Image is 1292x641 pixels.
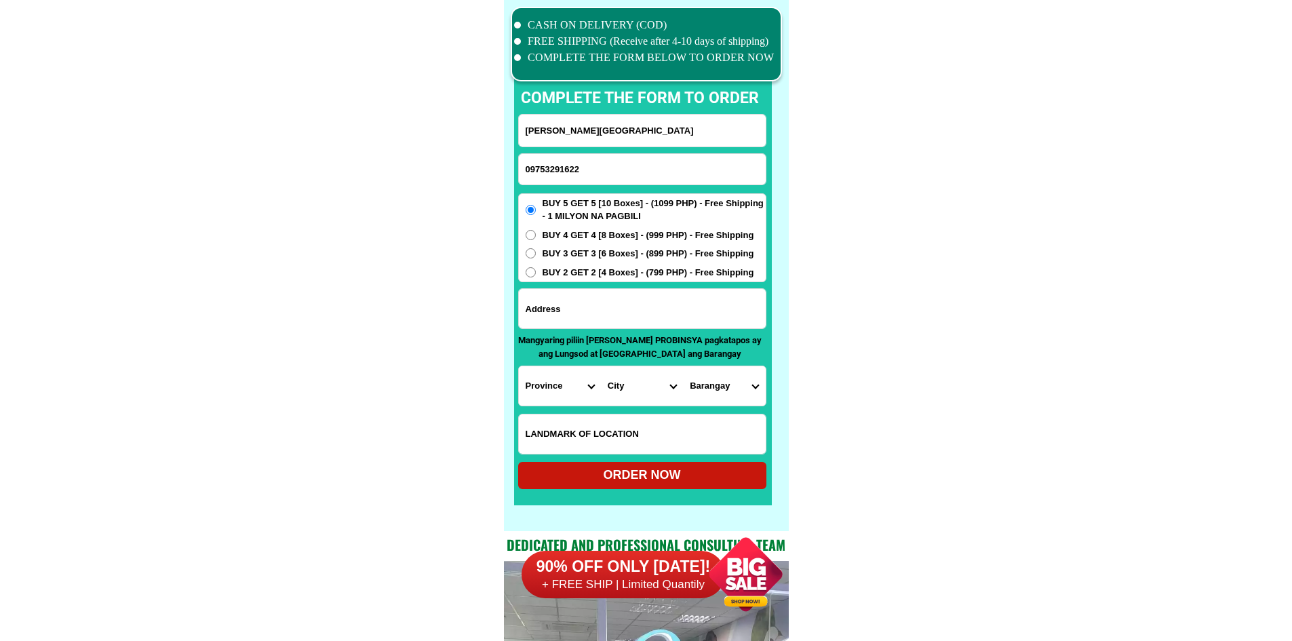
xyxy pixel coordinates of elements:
[543,266,754,279] span: BUY 2 GET 2 [4 Boxes] - (799 PHP) - Free Shipping
[543,247,754,260] span: BUY 3 GET 3 [6 Boxes] - (899 PHP) - Free Shipping
[526,267,536,277] input: BUY 2 GET 2 [4 Boxes] - (799 PHP) - Free Shipping
[519,115,766,147] input: Input full_name
[683,366,765,406] select: Select commune
[522,577,725,592] h6: + FREE SHIP | Limited Quantily
[519,414,766,454] input: Input LANDMARKOFLOCATION
[519,366,601,406] select: Select province
[519,154,766,184] input: Input phone_number
[514,17,775,33] li: CASH ON DELIVERY (COD)
[507,87,772,111] p: complete the form to order
[526,205,536,215] input: BUY 5 GET 5 [10 Boxes] - (1099 PHP) - Free Shipping - 1 MILYON NA PAGBILI
[543,197,766,223] span: BUY 5 GET 5 [10 Boxes] - (1099 PHP) - Free Shipping - 1 MILYON NA PAGBILI
[601,366,683,406] select: Select district
[526,248,536,258] input: BUY 3 GET 3 [6 Boxes] - (899 PHP) - Free Shipping
[514,33,775,50] li: FREE SHIPPING (Receive after 4-10 days of shipping)
[519,289,766,328] input: Input address
[518,334,762,360] p: Mangyaring piliin [PERSON_NAME] PROBINSYA pagkatapos ay ang Lungsod at [GEOGRAPHIC_DATA] ang Bara...
[522,557,725,577] h6: 90% OFF ONLY [DATE]!
[504,535,789,555] h2: Dedicated and professional consulting team
[518,466,766,484] div: ORDER NOW
[514,50,775,66] li: COMPLETE THE FORM BELOW TO ORDER NOW
[526,230,536,240] input: BUY 4 GET 4 [8 Boxes] - (999 PHP) - Free Shipping
[543,229,754,242] span: BUY 4 GET 4 [8 Boxes] - (999 PHP) - Free Shipping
